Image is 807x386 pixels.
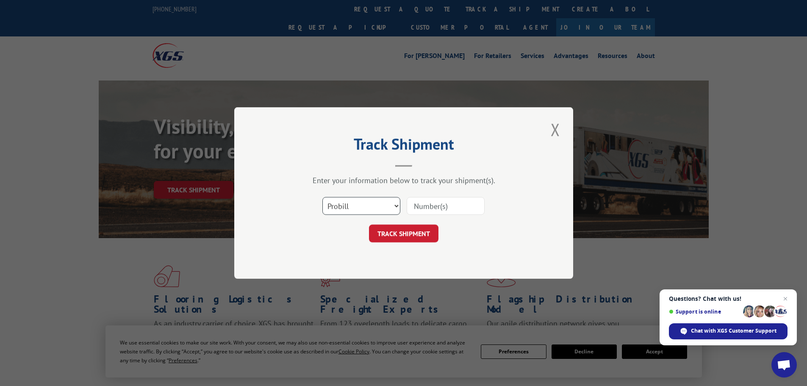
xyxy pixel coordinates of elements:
[277,175,531,185] div: Enter your information below to track your shipment(s).
[669,308,740,315] span: Support is online
[691,327,776,335] span: Chat with XGS Customer Support
[669,323,788,339] span: Chat with XGS Customer Support
[407,197,485,215] input: Number(s)
[369,225,438,242] button: TRACK SHIPMENT
[277,138,531,154] h2: Track Shipment
[548,118,563,141] button: Close modal
[771,352,797,378] a: Open chat
[669,295,788,302] span: Questions? Chat with us!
